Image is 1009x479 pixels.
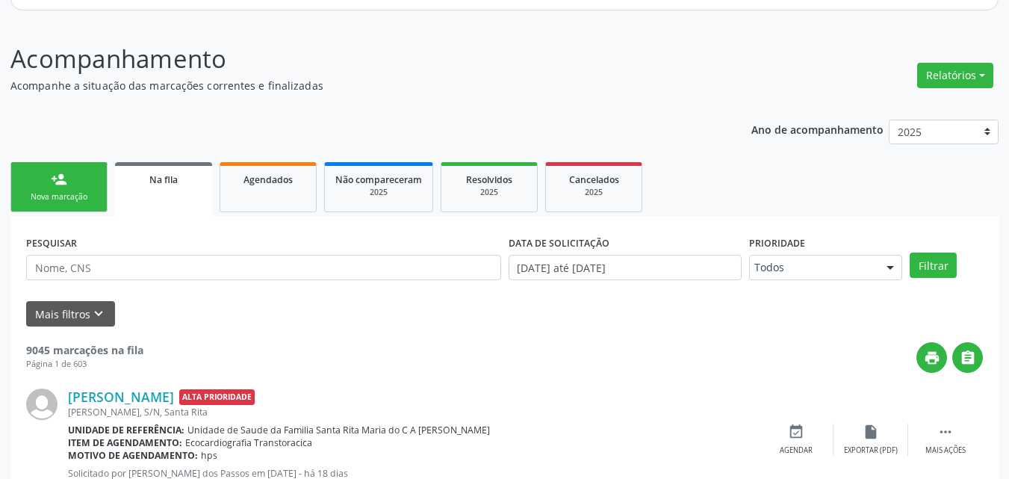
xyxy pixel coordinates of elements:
span: Resolvidos [466,173,512,186]
input: Nome, CNS [26,255,501,280]
p: Acompanhamento [10,40,702,78]
label: PESQUISAR [26,232,77,255]
strong: 9045 marcações na fila [26,343,143,357]
input: Selecione um intervalo [509,255,742,280]
i:  [960,350,976,366]
a: [PERSON_NAME] [68,389,174,405]
i: print [924,350,940,366]
button: print [916,342,947,373]
p: Acompanhe a situação das marcações correntes e finalizadas [10,78,702,93]
span: Alta Prioridade [179,389,255,405]
div: 2025 [335,187,422,198]
label: Prioridade [749,232,805,255]
div: Mais ações [925,445,966,456]
i:  [937,424,954,440]
div: Página 1 de 603 [26,358,143,371]
button: Mais filtroskeyboard_arrow_down [26,301,115,327]
button: Filtrar [910,253,957,278]
span: Cancelados [569,173,619,186]
span: Ecocardiografia Transtoracica [185,436,312,449]
div: 2025 [452,187,527,198]
b: Unidade de referência: [68,424,184,436]
div: 2025 [556,187,631,198]
div: [PERSON_NAME], S/N, Santa Rita [68,406,759,418]
i: event_available [788,424,804,440]
span: Não compareceram [335,173,422,186]
b: Item de agendamento: [68,436,182,449]
label: DATA DE SOLICITAÇÃO [509,232,609,255]
span: Todos [754,260,872,275]
span: hps [201,449,217,462]
b: Motivo de agendamento: [68,449,198,462]
i: keyboard_arrow_down [90,306,107,322]
i: insert_drive_file [863,424,879,440]
button: Relatórios [917,63,993,88]
div: person_add [51,171,67,188]
div: Nova marcação [22,191,96,203]
p: Ano de acompanhamento [751,120,884,138]
img: img [26,389,58,420]
button:  [952,342,983,373]
span: Na fila [149,173,178,186]
div: Agendar [780,445,813,456]
span: Unidade de Saude da Familia Santa Rita Maria do C A [PERSON_NAME] [187,424,490,436]
div: Exportar (PDF) [844,445,898,456]
span: Agendados [243,173,293,186]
